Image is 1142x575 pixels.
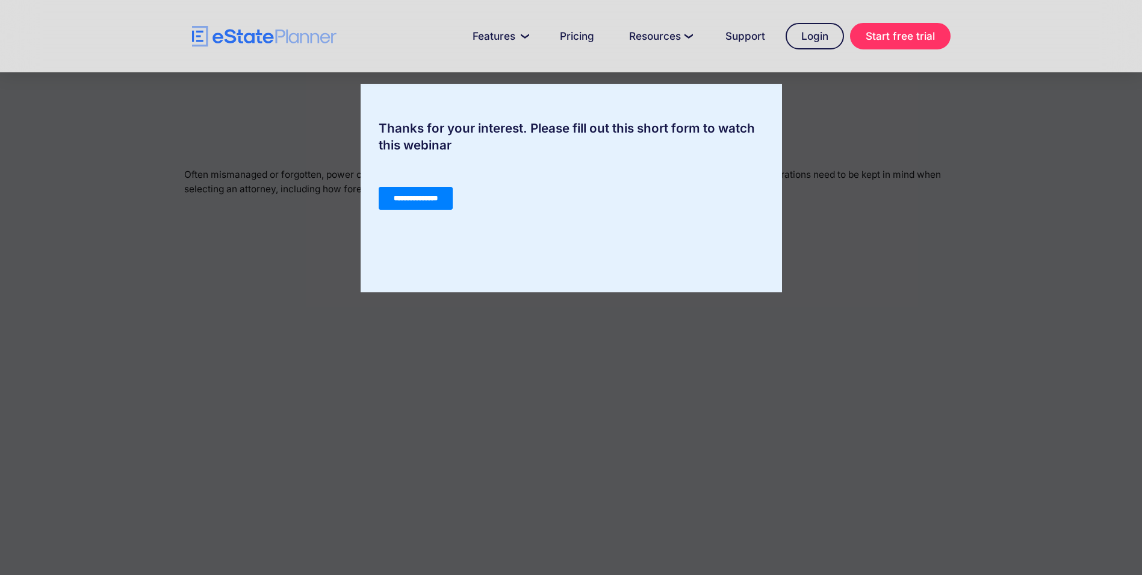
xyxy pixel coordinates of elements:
[379,166,764,256] iframe: Form 0
[192,26,337,47] a: home
[786,23,844,49] a: Login
[711,24,780,48] a: Support
[361,120,782,154] div: Thanks for your interest. Please fill out this short form to watch this webinar
[458,24,539,48] a: Features
[615,24,705,48] a: Resources
[850,23,951,49] a: Start free trial
[545,24,609,48] a: Pricing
